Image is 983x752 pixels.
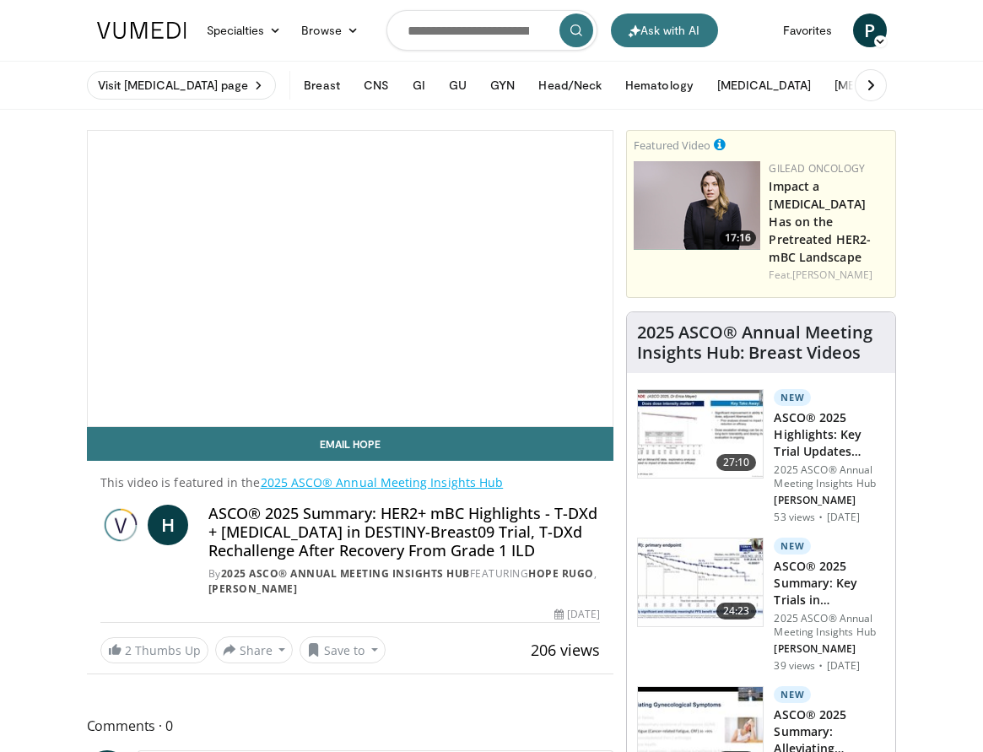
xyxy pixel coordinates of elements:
span: 17:16 [720,230,756,246]
img: a04ac2bc-0354-4a62-a11f-777e6e373939.150x105_q85_crop-smart_upscale.jpg [638,390,763,478]
div: Feat. [769,268,888,283]
small: Featured Video [634,138,710,153]
span: 27:10 [716,454,757,471]
button: Head/Neck [528,68,612,102]
button: GU [439,68,477,102]
button: Breast [294,68,349,102]
p: New [774,538,811,555]
button: [MEDICAL_DATA] [707,68,821,102]
button: CNS [354,68,399,102]
h3: ASCO® 2025 Highlights: Key Trial Updates Across [MEDICAL_DATA] Subtyp… [774,409,885,460]
a: Specialties [197,14,292,47]
div: By FEATURING , [208,566,601,597]
button: Share [215,636,294,663]
a: [PERSON_NAME] [792,268,872,282]
h4: ASCO® 2025 Summary: HER2+ mBC Highlights - T-DXd + [MEDICAL_DATA] in DESTINY-Breast09 Trial, T-DX... [208,505,601,560]
div: [DATE] [554,607,600,622]
a: H [148,505,188,545]
h3: ASCO® 2025 Summary: Key Trials in [MEDICAL_DATA] Therapy, Targeted Therap… [774,558,885,609]
video-js: Video Player [88,131,613,426]
p: [PERSON_NAME] [774,642,885,656]
img: 4059b991-fb16-4d1b-ab29-ab44b09011b4.150x105_q85_crop-smart_upscale.jpg [638,538,763,626]
a: Impact a [MEDICAL_DATA] Has on the Pretreated HER2- mBC Landscape [769,178,871,265]
a: 24:23 New ASCO® 2025 Summary: Key Trials in [MEDICAL_DATA] Therapy, Targeted Therap… 2025 ASCO® A... [637,538,885,673]
img: 2025 ASCO® Annual Meeting Insights Hub [100,505,141,545]
p: [DATE] [827,659,861,673]
p: 2025 ASCO® Annual Meeting Insights Hub [774,463,885,490]
p: New [774,389,811,406]
img: VuMedi Logo [97,22,186,39]
input: Search topics, interventions [386,10,597,51]
p: 39 views [774,659,815,673]
button: GI [402,68,435,102]
a: [PERSON_NAME] [208,582,298,596]
p: This video is featured in the [100,474,601,491]
p: 53 views [774,511,815,524]
a: Browse [291,14,369,47]
a: 2025 ASCO® Annual Meeting Insights Hub [261,474,504,490]
p: 2025 ASCO® Annual Meeting Insights Hub [774,612,885,639]
span: Comments 0 [87,715,614,737]
div: · [818,659,823,673]
a: P [853,14,887,47]
p: [DATE] [827,511,861,524]
a: 17:16 [634,161,760,250]
span: 206 views [531,640,600,660]
span: 24:23 [716,603,757,619]
button: Hematology [615,68,704,102]
a: 2 Thumbs Up [100,637,208,663]
a: 27:10 New ASCO® 2025 Highlights: Key Trial Updates Across [MEDICAL_DATA] Subtyp… 2025 ASCO® Annua... [637,389,885,524]
button: Ask with AI [611,14,718,47]
div: · [818,511,823,524]
a: Email Hope [87,427,614,461]
a: Favorites [773,14,843,47]
h4: 2025 ASCO® Annual Meeting Insights Hub: Breast Videos [637,322,885,363]
p: [PERSON_NAME] [774,494,885,507]
p: New [774,686,811,703]
button: [MEDICAL_DATA] [824,68,938,102]
a: Gilead Oncology [769,161,865,176]
a: Hope Rugo [528,566,594,581]
img: 37b1f331-dad8-42d1-a0d6-86d758bc13f3.png.150x105_q85_crop-smart_upscale.png [634,161,760,250]
a: Visit [MEDICAL_DATA] page [87,71,277,100]
span: 2 [125,642,132,658]
button: Save to [300,636,386,663]
a: 2025 ASCO® Annual Meeting Insights Hub [221,566,470,581]
button: GYN [480,68,525,102]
